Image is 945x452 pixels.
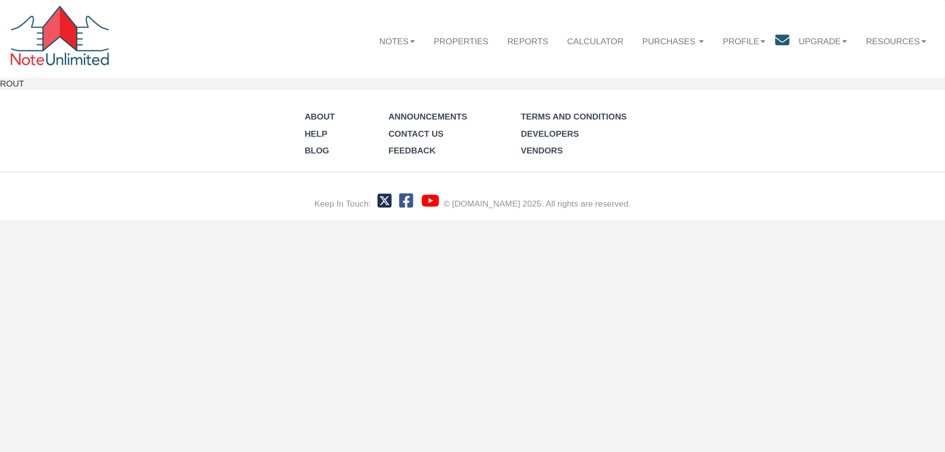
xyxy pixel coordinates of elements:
a: Purchases [633,27,714,55]
a: Upgrade [789,27,857,55]
a: Help [305,129,327,139]
a: About [305,112,335,121]
a: Contact Us [388,129,443,139]
a: Blog [305,146,329,155]
a: Properties [424,27,498,55]
a: Announcements [388,112,467,121]
a: Calculator [558,27,633,55]
a: Notes [370,27,424,55]
a: Feedback [388,146,436,155]
div: © [DOMAIN_NAME] 2025. All rights are reserved. [443,198,630,210]
a: Reports [498,27,558,55]
a: Resources [856,27,936,55]
a: Terms and Conditions [521,112,627,121]
div: Keep In Touch: [315,198,371,210]
a: Profile [713,27,775,55]
a: Developers [521,129,579,139]
a: Vendors [521,146,563,155]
